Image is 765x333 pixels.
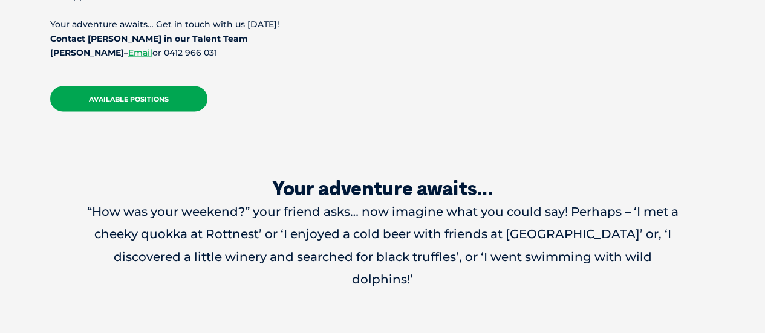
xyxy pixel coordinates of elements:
a: Email [128,47,152,58]
a: Available Positions [50,86,207,111]
button: Search [741,55,754,67]
p: Your adventure awaits… Get in touch with us [DATE]! – or 0412 966 031 [50,18,304,60]
p: “How was your weekend?” your friend asks… now imagine what you could say! Perhaps – ‘I met a chee... [86,200,679,290]
strong: Contact [PERSON_NAME] in our Talent Team [50,33,248,44]
h2: Your adventure awaits… [86,178,679,197]
strong: [PERSON_NAME] [50,47,124,58]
